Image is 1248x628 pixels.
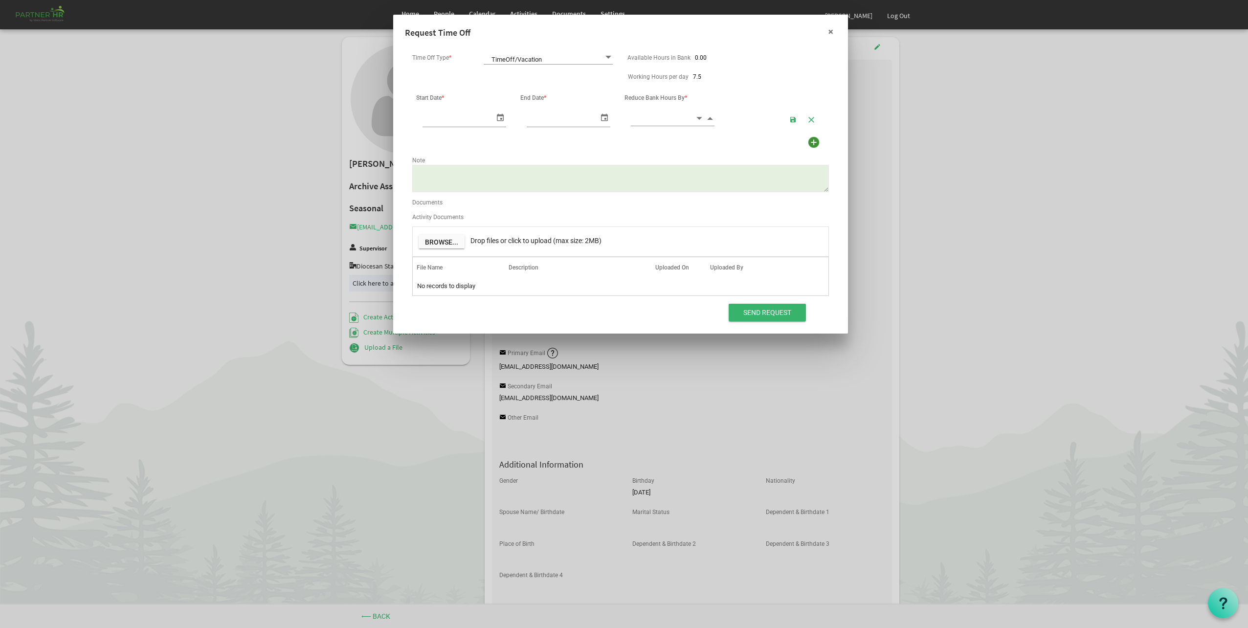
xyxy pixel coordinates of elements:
td: No records to display [413,277,828,295]
span: Reduce Bank Hours By [624,94,687,101]
span: Uploaded On [655,264,689,271]
span: End Date [520,94,546,101]
div: Add more time to Request [806,135,822,150]
label: Working Hours per day [628,74,689,80]
span: Drop files or click to upload (max size: 2MB) [470,237,602,245]
span: Increment value [706,112,714,124]
span: 7.5 [693,73,701,80]
label: Available Hours in Bank [627,55,691,61]
span: select [599,110,610,124]
input: Send Request [729,304,806,321]
button: Cancel [804,112,819,126]
span: Uploaded By [710,264,743,271]
span: 0.00 [695,54,707,61]
span: Description [509,264,538,271]
img: add.png [806,135,821,150]
button: Save [786,112,801,126]
span: Decrement value [695,112,704,124]
span: select [494,110,506,124]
